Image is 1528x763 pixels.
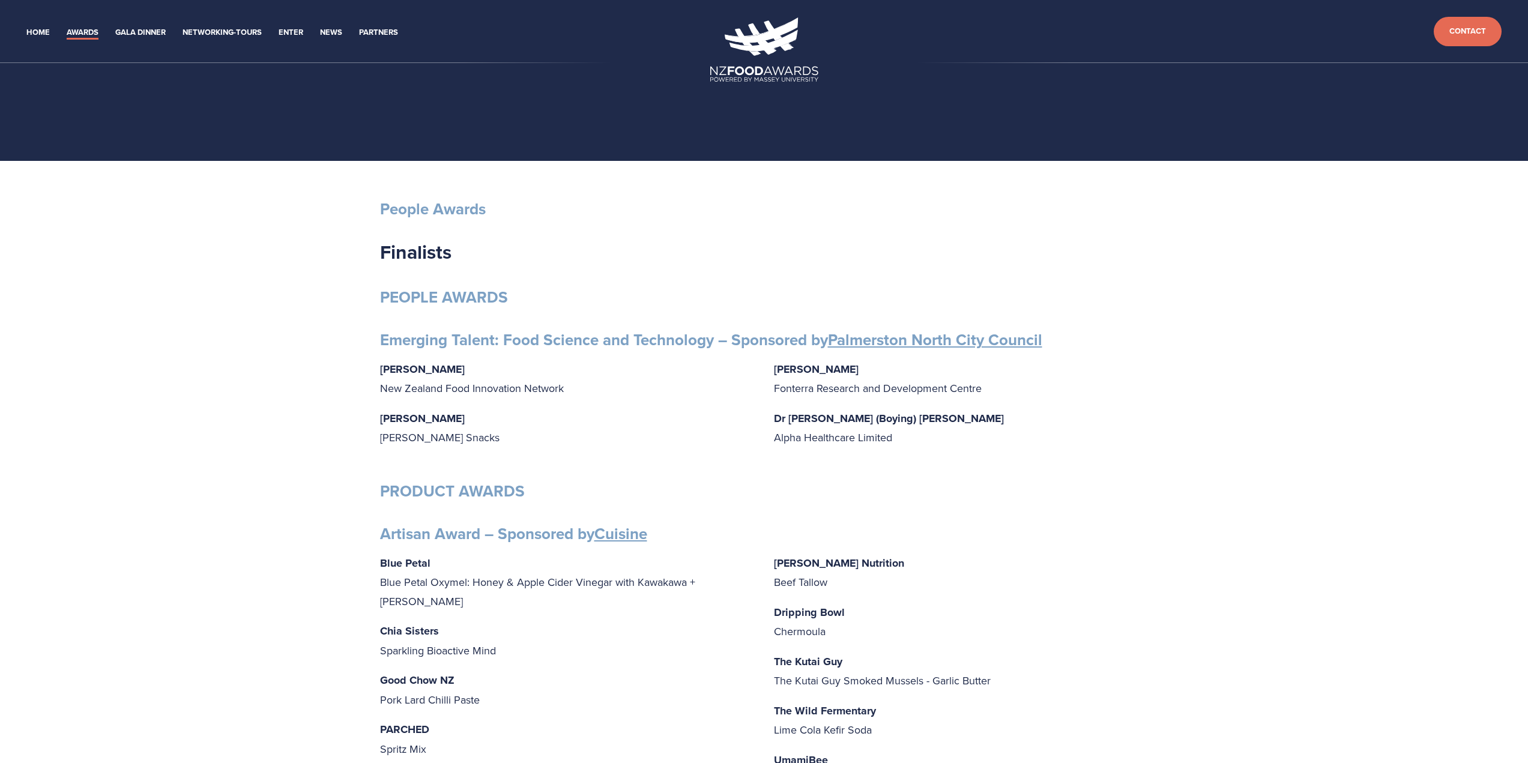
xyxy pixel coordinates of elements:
strong: Good Chow NZ [380,672,454,688]
p: Fonterra Research and Development Centre [774,360,1149,398]
a: Networking-Tours [183,26,262,40]
p: Beef Tallow [774,553,1149,592]
p: Blue Petal Oxymel: Honey & Apple Cider Vinegar with Kawakawa + [PERSON_NAME] [380,553,755,611]
a: Gala Dinner [115,26,166,40]
strong: Artisan Award – Sponsored by [380,522,647,545]
strong: Dr [PERSON_NAME] (Boying) [PERSON_NAME] [774,411,1004,426]
p: Lime Cola Kefir Soda [774,701,1149,740]
strong: [PERSON_NAME] Nutrition [774,555,904,571]
strong: PEOPLE AWARDS [380,286,508,309]
p: Sparkling Bioactive Mind [380,621,755,660]
p: Pork Lard Chilli Paste [380,671,755,709]
a: Partners [359,26,398,40]
p: [PERSON_NAME] Snacks [380,409,755,447]
strong: The Kutai Guy [774,654,842,669]
h3: People Awards [380,199,1149,219]
p: New Zealand Food Innovation Network [380,360,755,398]
p: Alpha Healthcare Limited [774,409,1149,447]
a: Enter [279,26,303,40]
strong: [PERSON_NAME] [774,361,859,377]
strong: Emerging Talent: Food Science and Technology – Sponsored by [380,328,1042,351]
strong: Blue Petal [380,555,430,571]
a: Palmerston North City Council [828,328,1042,351]
strong: [PERSON_NAME] [380,411,465,426]
strong: Chia Sisters [380,623,439,639]
a: Cuisine [594,522,647,545]
strong: PRODUCT AWARDS [380,480,525,502]
strong: Finalists [380,238,451,266]
a: News [320,26,342,40]
a: Contact [1434,17,1502,46]
strong: The Wild Fermentary [774,703,876,719]
strong: [PERSON_NAME] [380,361,465,377]
a: Awards [67,26,98,40]
strong: PARCHED [380,722,429,737]
a: Home [26,26,50,40]
p: The Kutai Guy Smoked Mussels - Garlic Butter [774,652,1149,690]
strong: Dripping Bowl [774,605,845,620]
p: Chermoula [774,603,1149,641]
p: Spritz Mix [380,720,755,758]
